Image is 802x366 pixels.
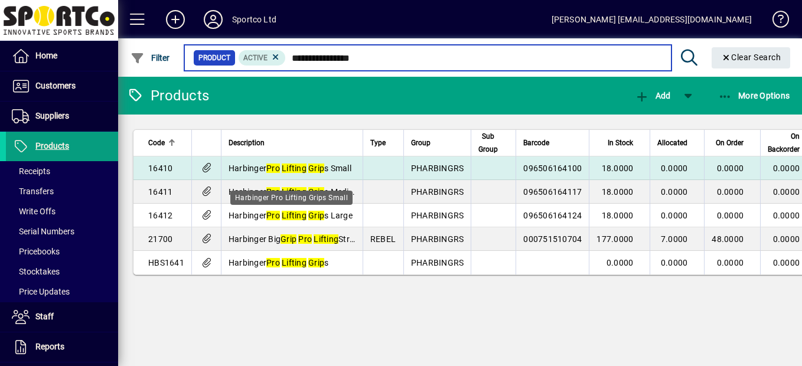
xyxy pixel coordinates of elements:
button: Add [632,85,673,106]
em: Pro [266,211,280,220]
button: Profile [194,9,232,30]
span: 16410 [148,164,172,173]
span: 0.0000 [773,211,800,220]
span: Serial Numbers [12,227,74,236]
span: Products [35,141,69,151]
span: PHARBINGRS [411,164,464,173]
span: Group [411,136,431,149]
div: Type [370,136,396,149]
span: Pricebooks [12,247,60,256]
a: Write Offs [6,201,118,221]
span: Active [243,54,268,62]
span: Harbinger s Medium [229,187,361,197]
span: Harbinger Big Straps Black r [229,234,392,244]
span: Harbinger s Small [229,164,351,173]
a: Receipts [6,161,118,181]
span: 0.0000 [661,258,688,267]
span: Clear Search [721,53,781,62]
span: Home [35,51,57,60]
span: PHARBINGRS [411,258,464,267]
span: 21700 [148,234,172,244]
span: 0.0000 [773,187,800,197]
span: Harbinger s Large [229,211,353,220]
span: Suppliers [35,111,69,120]
span: 096506164117 [523,187,582,197]
span: 0.0000 [607,258,634,267]
a: Knowledge Base [764,2,787,41]
span: Sub Group [478,130,498,156]
em: Pro [266,258,280,267]
div: Harbinger Pro Lifting Grips Small [230,191,353,205]
button: Filter [128,47,173,68]
em: Lifting [282,211,307,220]
span: Reports [35,342,64,351]
span: 18.0000 [602,164,634,173]
span: Receipts [12,166,50,176]
span: 16411 [148,187,172,197]
div: Sub Group [478,130,508,156]
span: 0.0000 [717,258,744,267]
span: 0.0000 [661,187,688,197]
div: Products [127,86,209,105]
span: 18.0000 [602,211,634,220]
span: 0.0000 [717,164,744,173]
span: 18.0000 [602,187,634,197]
span: 7.0000 [661,234,688,244]
span: Add [635,91,670,100]
a: Price Updates [6,282,118,302]
span: More Options [718,91,790,100]
a: Reports [6,332,118,362]
div: On Order [712,136,754,149]
span: Filter [131,53,170,63]
a: Customers [6,71,118,101]
a: Home [6,41,118,71]
div: Code [148,136,184,149]
span: 0.0000 [773,164,800,173]
span: Code [148,136,165,149]
em: Pro [266,164,280,173]
span: Price Updates [12,287,70,296]
a: Stocktakes [6,262,118,282]
span: 0.0000 [773,258,800,267]
span: On Backorder [768,130,800,156]
a: Suppliers [6,102,118,131]
em: Lifting [282,258,307,267]
span: Allocated [657,136,687,149]
span: 0.0000 [717,211,744,220]
a: Pricebooks [6,241,118,262]
span: Stocktakes [12,267,60,276]
em: Grip [308,211,324,220]
span: In Stock [608,136,633,149]
div: [PERSON_NAME] [EMAIL_ADDRESS][DOMAIN_NAME] [552,10,752,29]
span: PHARBINGRS [411,211,464,220]
span: 0.0000 [661,211,688,220]
span: Type [370,136,386,149]
a: Transfers [6,181,118,201]
span: 096506164100 [523,164,582,173]
span: 096506164124 [523,211,582,220]
span: Write Offs [12,207,56,216]
span: On Order [716,136,744,149]
span: 48.0000 [712,234,744,244]
em: Lifting [282,164,307,173]
span: Transfers [12,187,54,196]
span: PHARBINGRS [411,234,464,244]
button: More Options [715,85,793,106]
a: Serial Numbers [6,221,118,241]
div: Allocated [657,136,698,149]
span: 0.0000 [717,187,744,197]
em: Grip [308,258,324,267]
span: 0.0000 [773,234,800,244]
div: In Stock [596,136,644,149]
a: Staff [6,302,118,332]
div: Sportco Ltd [232,10,276,29]
em: Pro [298,234,312,244]
span: PHARBINGRS [411,187,464,197]
span: Barcode [523,136,549,149]
em: Lifting [314,234,338,244]
em: Grip [281,234,296,244]
span: 0.0000 [661,164,688,173]
span: 177.0000 [596,234,633,244]
span: HBS1641 [148,258,184,267]
div: Description [229,136,356,149]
